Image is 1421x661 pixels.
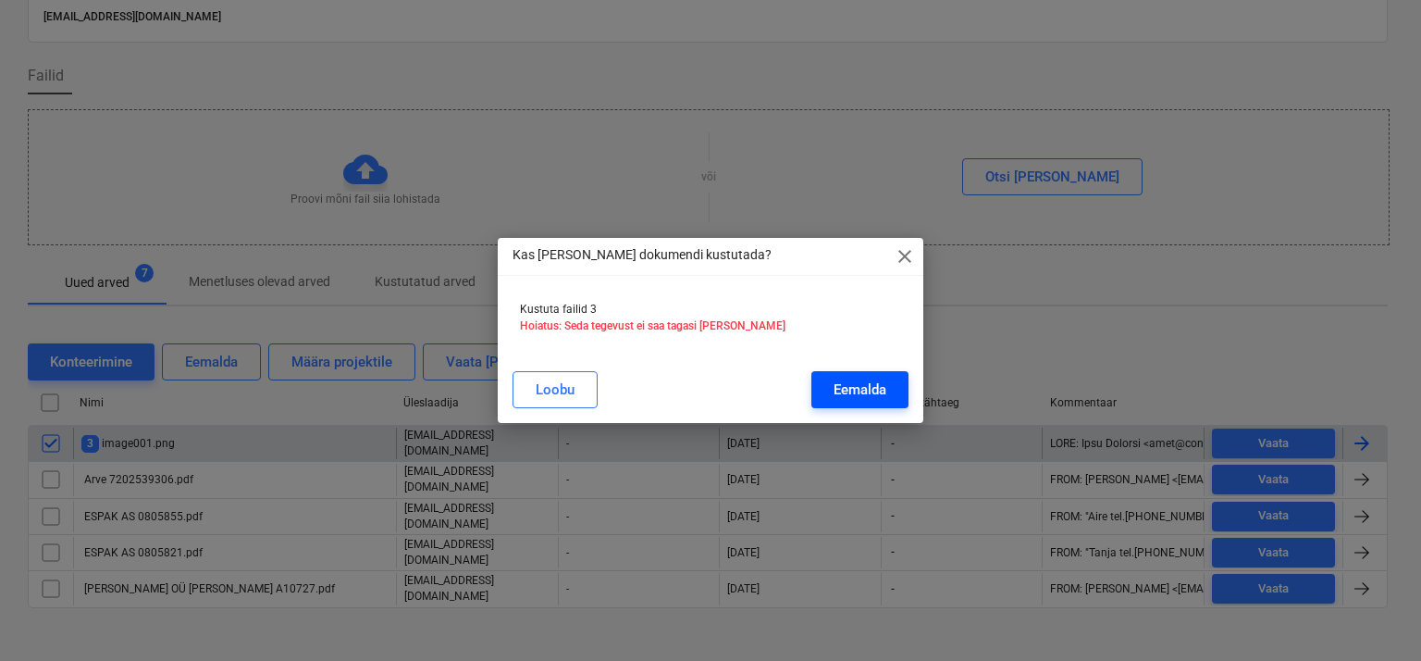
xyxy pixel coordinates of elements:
span: close [894,245,916,268]
p: Kustuta failid 3 [520,302,902,318]
p: Hoiatus: Seda tegevust ei saa tagasi [PERSON_NAME] [520,318,902,334]
div: Eemalda [834,378,886,402]
div: Loobu [536,378,575,402]
button: Eemalda [811,371,908,408]
p: Kas [PERSON_NAME] dokumendi kustutada? [513,245,772,265]
button: Loobu [513,371,598,408]
iframe: Chat Widget [1328,572,1421,661]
